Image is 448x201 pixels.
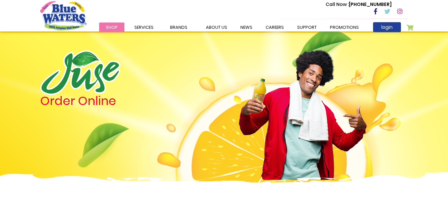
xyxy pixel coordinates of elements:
[323,23,365,32] a: Promotions
[234,23,259,32] a: News
[40,95,188,107] h4: Order Online
[238,38,367,180] img: man.png
[290,23,323,32] a: support
[326,1,392,8] p: [PHONE_NUMBER]
[373,22,401,32] a: login
[106,24,118,30] span: Shop
[40,1,87,30] a: store logo
[128,23,160,32] a: Services
[326,1,349,8] span: Call Now :
[259,23,290,32] a: careers
[170,24,187,30] span: Brands
[163,23,194,32] a: Brands
[199,23,234,32] a: about us
[134,24,154,30] span: Services
[99,23,124,32] a: Shop
[40,50,120,95] img: logo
